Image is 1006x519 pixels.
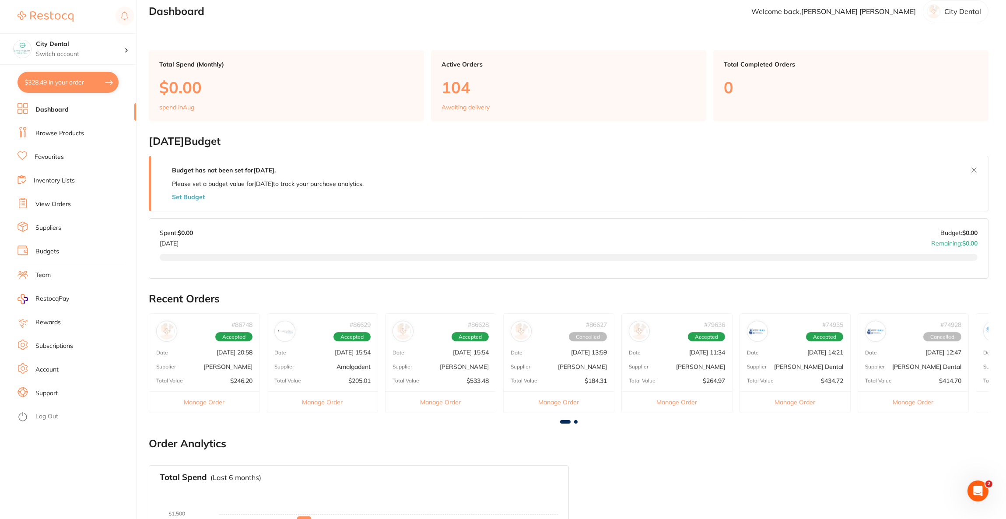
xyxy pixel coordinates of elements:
[622,391,732,413] button: Manage Order
[34,176,75,185] a: Inventory Lists
[865,364,885,370] p: Supplier
[35,342,73,351] a: Subscriptions
[865,378,892,384] p: Total Value
[931,236,978,247] p: Remaining:
[172,166,276,174] strong: Budget has not been set for [DATE] .
[513,323,529,340] img: Adam Dental
[35,271,51,280] a: Team
[333,332,371,342] span: Accepted
[18,72,119,93] button: $328.49 in your order
[806,332,843,342] span: Accepted
[867,323,884,340] img: Erskine Dental
[178,229,193,237] strong: $0.00
[511,378,537,384] p: Total Value
[18,410,133,424] button: Log Out
[985,480,992,487] span: 2
[865,350,877,356] p: Date
[156,378,183,384] p: Total Value
[983,350,995,356] p: Date
[504,391,614,413] button: Manage Order
[431,50,706,121] a: Active Orders104Awaiting delivery
[386,391,496,413] button: Manage Order
[585,377,607,384] p: $184.31
[158,323,175,340] img: Adam Dental
[159,78,414,96] p: $0.00
[18,294,69,304] a: RestocqPay
[35,105,69,114] a: Dashboard
[350,321,371,328] p: # 86629
[159,104,194,111] p: spend in Aug
[35,129,84,138] a: Browse Products
[18,7,74,27] a: Restocq Logo
[892,363,961,370] p: [PERSON_NAME] Dental
[629,378,655,384] p: Total Value
[586,321,607,328] p: # 86627
[14,40,31,58] img: City Dental
[689,349,725,356] p: [DATE] 11:34
[337,363,371,370] p: Amalgadent
[704,321,725,328] p: # 79636
[452,332,489,342] span: Accepted
[747,350,759,356] p: Date
[35,153,64,161] a: Favourites
[35,365,59,374] a: Account
[274,350,286,356] p: Date
[35,295,69,303] span: RestocqPay
[156,364,176,370] p: Supplier
[939,377,961,384] p: $414.70
[277,323,293,340] img: Amalgadent
[631,323,648,340] img: Adam Dental
[393,350,404,356] p: Date
[511,350,522,356] p: Date
[231,321,252,328] p: # 86748
[442,61,696,68] p: Active Orders
[453,349,489,356] p: [DATE] 15:54
[393,364,412,370] p: Supplier
[393,378,419,384] p: Total Value
[629,350,641,356] p: Date
[274,378,301,384] p: Total Value
[267,391,378,413] button: Manage Order
[160,236,193,247] p: [DATE]
[149,438,988,450] h2: Order Analytics
[740,391,850,413] button: Manage Order
[724,78,978,96] p: 0
[629,364,648,370] p: Supplier
[217,349,252,356] p: [DATE] 20:58
[944,7,981,15] p: City Dental
[676,363,725,370] p: [PERSON_NAME]
[967,480,988,501] iframe: Intercom live chat
[468,321,489,328] p: # 86628
[724,61,978,68] p: Total Completed Orders
[159,61,414,68] p: Total Spend (Monthly)
[172,180,364,187] p: Please set a budget value for [DATE] to track your purchase analytics.
[160,229,193,236] p: Spent:
[35,200,71,209] a: View Orders
[511,364,530,370] p: Supplier
[858,391,968,413] button: Manage Order
[983,364,1003,370] p: Supplier
[571,349,607,356] p: [DATE] 13:59
[747,364,767,370] p: Supplier
[747,378,774,384] p: Total Value
[940,229,978,236] p: Budget:
[348,377,371,384] p: $205.01
[466,377,489,384] p: $533.48
[274,364,294,370] p: Supplier
[203,363,252,370] p: [PERSON_NAME]
[215,332,252,342] span: Accepted
[36,40,124,49] h4: City Dental
[442,104,490,111] p: Awaiting delivery
[569,332,607,342] span: Cancelled
[774,363,843,370] p: [PERSON_NAME] Dental
[558,363,607,370] p: [PERSON_NAME]
[149,293,988,305] h2: Recent Orders
[703,377,725,384] p: $264.97
[821,377,843,384] p: $434.72
[688,332,725,342] span: Accepted
[962,239,978,247] strong: $0.00
[713,50,988,121] a: Total Completed Orders0
[35,247,59,256] a: Budgets
[35,389,58,398] a: Support
[230,377,252,384] p: $246.20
